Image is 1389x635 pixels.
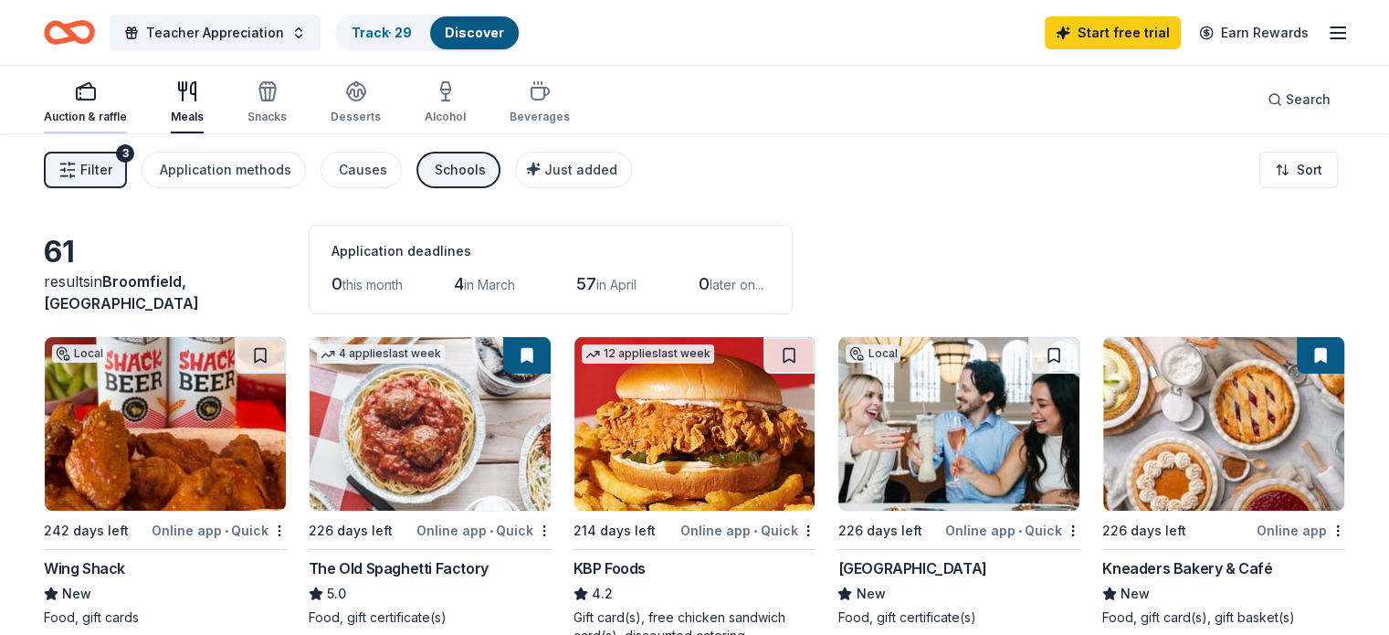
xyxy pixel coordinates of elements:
[1018,524,1022,538] span: •
[699,274,710,293] span: 0
[425,73,466,133] button: Alcohol
[576,274,596,293] span: 57
[838,337,1079,511] img: Image for Denver Union Station
[1103,337,1344,511] img: Image for Kneaders Bakery & Café
[510,110,570,124] div: Beverages
[44,557,125,579] div: Wing Shack
[544,162,617,177] span: Just added
[837,520,921,542] div: 226 days left
[573,520,656,542] div: 214 days left
[44,272,199,312] span: Broomfield, [GEOGRAPHIC_DATA]
[339,159,387,181] div: Causes
[445,25,504,40] a: Discover
[309,557,489,579] div: The Old Spaghetti Factory
[753,524,757,538] span: •
[1045,16,1181,49] a: Start free trial
[710,277,763,292] span: later on...
[582,344,714,364] div: 12 applies last week
[1102,609,1345,627] div: Food, gift card(s), gift basket(s)
[352,25,412,40] a: Track· 29
[44,609,287,627] div: Food, gift cards
[856,583,885,605] span: New
[335,15,521,51] button: Track· 29Discover
[44,11,95,54] a: Home
[331,274,342,293] span: 0
[1102,336,1345,627] a: Image for Kneaders Bakery & Café226 days leftOnline appKneaders Bakery & CaféNewFood, gift card(s...
[44,110,127,124] div: Auction & raffle
[425,110,466,124] div: Alcohol
[80,159,112,181] span: Filter
[416,152,500,188] button: Schools
[1102,557,1272,579] div: Kneaders Bakery & Café
[171,73,204,133] button: Meals
[309,336,552,627] a: Image for The Old Spaghetti Factory4 applieslast week226 days leftOnline app•QuickThe Old Spaghet...
[225,524,228,538] span: •
[837,557,986,579] div: [GEOGRAPHIC_DATA]
[247,110,287,124] div: Snacks
[309,609,552,627] div: Food, gift certificate(s)
[837,609,1080,627] div: Food, gift certificate(s)
[1286,89,1331,111] span: Search
[327,583,346,605] span: 5.0
[416,519,552,542] div: Online app Quick
[515,152,632,188] button: Just added
[464,277,515,292] span: in March
[309,520,393,542] div: 226 days left
[1257,519,1345,542] div: Online app
[574,337,816,511] img: Image for KBP Foods
[1102,520,1186,542] div: 226 days left
[331,73,381,133] button: Desserts
[44,336,287,627] a: Image for Wing ShackLocal242 days leftOnline app•QuickWing ShackNewFood, gift cards
[1188,16,1320,49] a: Earn Rewards
[596,277,637,292] span: in April
[110,15,321,51] button: Teacher Appreciation
[454,274,464,293] span: 4
[171,110,204,124] div: Meals
[160,159,291,181] div: Application methods
[44,152,127,188] button: Filter3
[45,337,286,511] img: Image for Wing Shack
[44,270,287,314] div: results
[321,152,402,188] button: Causes
[489,524,493,538] span: •
[435,159,486,181] div: Schools
[317,344,445,364] div: 4 applies last week
[945,519,1080,542] div: Online app Quick
[44,234,287,270] div: 61
[116,144,134,163] div: 3
[1253,81,1345,118] button: Search
[680,519,816,542] div: Online app Quick
[342,277,403,292] span: this month
[592,583,613,605] span: 4.2
[44,520,129,542] div: 242 days left
[1297,159,1322,181] span: Sort
[837,336,1080,627] a: Image for Denver Union StationLocal226 days leftOnline app•Quick[GEOGRAPHIC_DATA]NewFood, gift ce...
[310,337,551,511] img: Image for The Old Spaghetti Factory
[573,557,646,579] div: KBP Foods
[247,73,287,133] button: Snacks
[146,22,284,44] span: Teacher Appreciation
[52,344,107,363] div: Local
[62,583,91,605] span: New
[331,110,381,124] div: Desserts
[510,73,570,133] button: Beverages
[331,240,770,262] div: Application deadlines
[142,152,306,188] button: Application methods
[152,519,287,542] div: Online app Quick
[1259,152,1338,188] button: Sort
[1121,583,1150,605] span: New
[846,344,900,363] div: Local
[44,73,127,133] button: Auction & raffle
[44,272,199,312] span: in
